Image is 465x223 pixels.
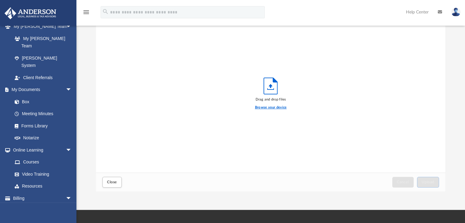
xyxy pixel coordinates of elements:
a: Resources [9,180,78,192]
label: Browse your device [255,105,287,110]
span: arrow_drop_down [66,144,78,156]
a: Online Learningarrow_drop_down [4,144,78,156]
img: Anderson Advisors Platinum Portal [3,7,58,19]
button: Upload [417,177,439,188]
a: Meeting Minutes [9,108,78,120]
div: Drag and drop files [255,97,287,102]
i: menu [83,9,90,16]
a: Courses [9,156,78,168]
a: [PERSON_NAME] System [9,52,78,71]
div: Upload [96,18,446,192]
button: Cancel [392,177,414,188]
a: My [PERSON_NAME] Teamarrow_drop_down [4,20,78,33]
span: arrow_drop_down [66,84,78,96]
a: Billingarrow_drop_down [4,192,81,204]
span: Cancel [397,180,409,184]
button: Close [102,177,121,188]
img: User Pic [451,8,460,16]
span: Close [107,180,117,184]
a: My Documentsarrow_drop_down [4,84,78,96]
div: grid [96,18,446,173]
a: My [PERSON_NAME] Team [9,32,75,52]
span: arrow_drop_down [66,20,78,33]
span: arrow_drop_down [66,192,78,205]
i: search [102,8,109,15]
a: Client Referrals [9,71,78,84]
a: Box [9,96,75,108]
a: Notarize [9,132,78,144]
span: Upload [422,180,434,184]
a: Video Training [9,168,75,180]
a: Forms Library [9,120,75,132]
a: menu [83,12,90,16]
